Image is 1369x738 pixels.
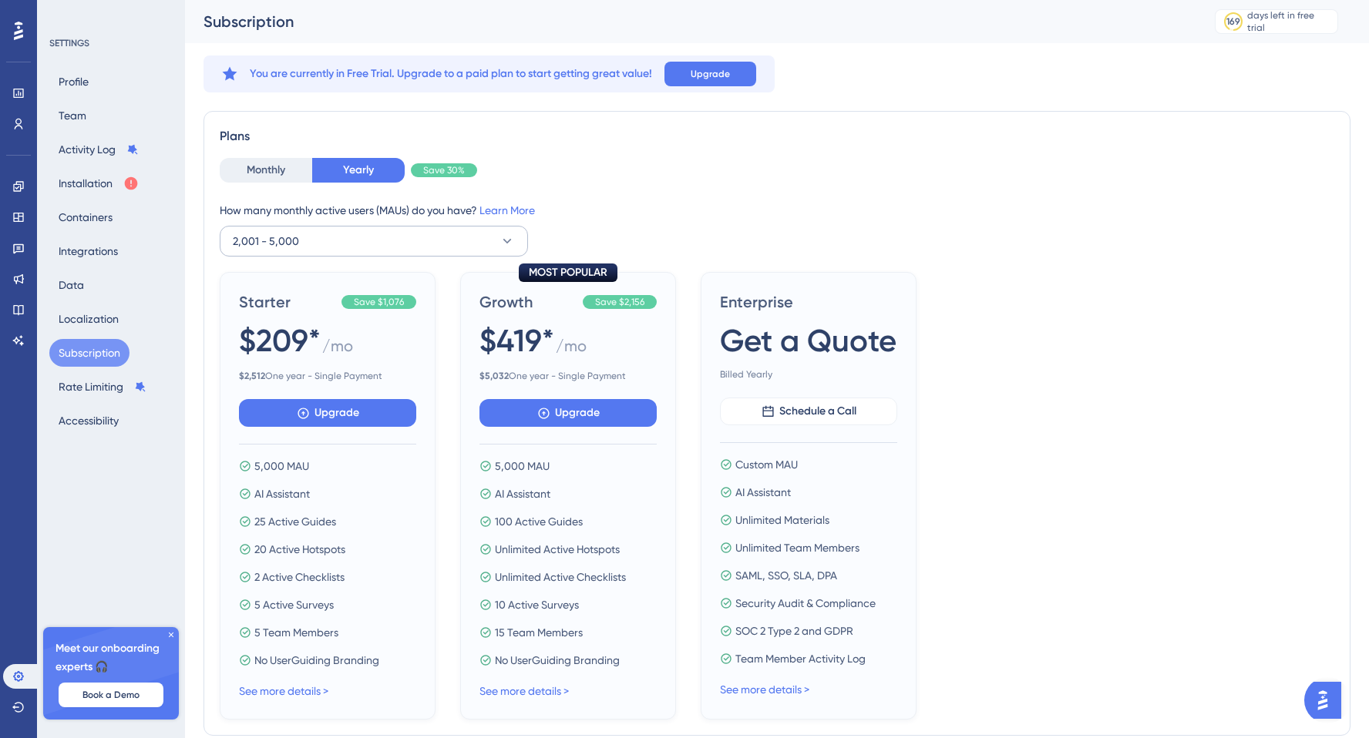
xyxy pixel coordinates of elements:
span: Security Audit & Compliance [735,594,876,612]
span: AI Assistant [254,485,310,503]
span: Save $1,076 [354,296,404,308]
span: 100 Active Guides [495,512,583,531]
button: Integrations [49,237,127,265]
div: MOST POPULAR [519,263,617,282]
a: See more details > [239,685,328,697]
span: 2 Active Checklists [254,568,345,586]
div: Subscription [203,11,1176,32]
b: $ 5,032 [479,371,509,381]
button: Containers [49,203,122,231]
span: Book a Demo [82,689,140,701]
a: See more details > [720,683,809,696]
button: Profile [49,68,98,96]
span: Upgrade [314,404,359,422]
span: 25 Active Guides [254,512,336,531]
span: Schedule a Call [779,402,856,421]
div: Plans [220,127,1334,146]
b: $ 2,512 [239,371,265,381]
span: Save 30% [423,164,465,176]
button: Monthly [220,158,312,183]
span: No UserGuiding Branding [254,651,379,669]
span: Team Member Activity Log [735,649,866,668]
span: Meet our onboarding experts 🎧 [55,639,166,676]
button: Book a Demo [59,683,163,707]
span: Unlimited Materials [735,511,829,529]
span: $209* [239,319,321,362]
a: See more details > [479,685,569,697]
span: Unlimited Team Members [735,538,859,557]
span: / mo [322,335,353,364]
span: AI Assistant [735,483,791,502]
button: Schedule a Call [720,398,897,425]
span: 2,001 - 5,000 [233,232,299,250]
button: Upgrade [239,399,416,427]
span: 15 Team Members [495,623,583,642]
iframe: UserGuiding AI Assistant Launcher [1304,677,1350,723]
span: Custom MAU [735,455,798,474]
span: Unlimited Active Checklists [495,568,626,586]
span: Unlimited Active Hotspots [495,540,620,559]
span: $419* [479,319,554,362]
span: Save $2,156 [595,296,644,308]
span: Billed Yearly [720,368,897,381]
span: SAML, SSO, SLA, DPA [735,566,837,585]
button: Localization [49,305,128,333]
button: Rate Limiting [49,373,156,401]
button: Data [49,271,93,299]
button: Subscription [49,339,129,367]
div: How many monthly active users (MAUs) do you have? [220,201,1334,220]
span: Get a Quote [720,319,896,362]
span: Enterprise [720,291,897,313]
button: Activity Log [49,136,148,163]
span: 10 Active Surveys [495,595,579,614]
span: One year - Single Payment [239,370,416,382]
span: One year - Single Payment [479,370,657,382]
button: Upgrade [479,399,657,427]
span: Growth [479,291,577,313]
span: You are currently in Free Trial. Upgrade to a paid plan to start getting great value! [250,65,652,83]
button: Upgrade [664,62,756,86]
span: 5,000 MAU [254,457,309,475]
button: Accessibility [49,407,128,434]
span: / mo [556,335,587,364]
span: 5 Active Surveys [254,595,334,614]
span: Upgrade [691,68,730,80]
button: 2,001 - 5,000 [220,226,528,257]
button: Installation [49,169,148,197]
span: No UserGuiding Branding [495,651,620,669]
span: Starter [239,291,335,313]
button: Yearly [312,158,405,183]
span: 5,000 MAU [495,457,550,475]
span: 20 Active Hotspots [254,540,345,559]
span: 5 Team Members [254,623,338,642]
span: Upgrade [555,404,600,422]
span: AI Assistant [495,485,550,503]
span: SOC 2 Type 2 and GDPR [735,622,853,640]
div: 169 [1226,15,1240,28]
a: Learn More [479,204,535,216]
button: Team [49,102,96,129]
div: days left in free trial [1247,9,1333,34]
div: SETTINGS [49,37,174,49]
